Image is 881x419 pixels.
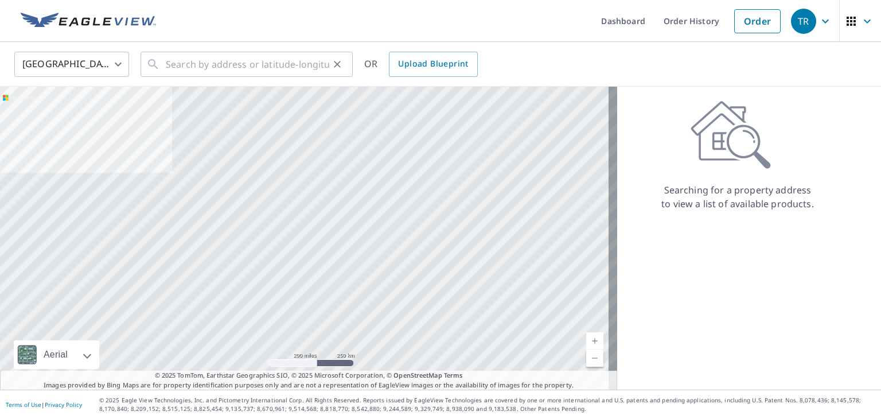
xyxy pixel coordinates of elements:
[586,332,603,350] a: Current Level 5, Zoom In
[393,371,442,379] a: OpenStreetMap
[364,52,478,77] div: OR
[166,48,329,80] input: Search by address or latitude-longitude
[6,401,82,408] p: |
[14,340,99,369] div: Aerial
[21,13,156,30] img: EV Logo
[14,48,129,80] div: [GEOGRAPHIC_DATA]
[791,9,816,34] div: TR
[155,371,463,381] span: © 2025 TomTom, Earthstar Geographics SIO, © 2025 Microsoft Corporation, ©
[389,52,477,77] a: Upload Blueprint
[398,57,468,71] span: Upload Blueprint
[6,401,41,409] a: Terms of Use
[586,350,603,367] a: Current Level 5, Zoom Out
[734,9,781,33] a: Order
[99,396,875,413] p: © 2025 Eagle View Technologies, Inc. and Pictometry International Corp. All Rights Reserved. Repo...
[45,401,82,409] a: Privacy Policy
[444,371,463,379] a: Terms
[661,183,814,211] p: Searching for a property address to view a list of available products.
[40,340,71,369] div: Aerial
[329,56,345,72] button: Clear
